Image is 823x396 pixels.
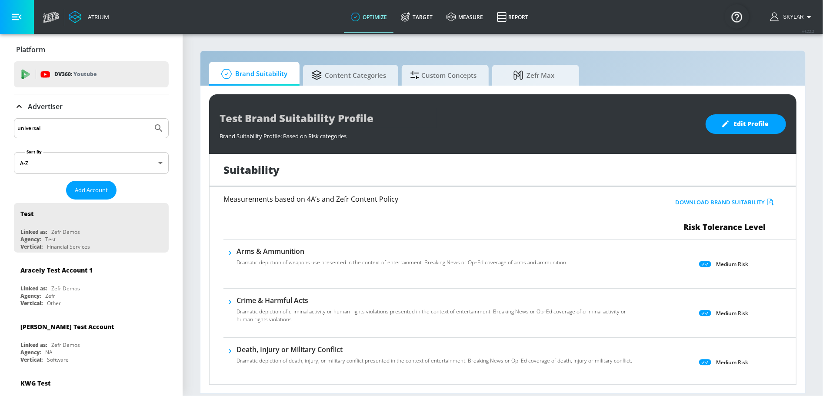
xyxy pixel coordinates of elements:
a: optimize [344,1,394,33]
button: Edit Profile [706,114,786,134]
a: Report [490,1,536,33]
div: Agency: [20,236,41,243]
span: Custom Concepts [410,65,476,86]
button: Download Brand Suitability [673,196,776,209]
label: Sort By [25,149,43,155]
h6: Arms & Ammunition [237,246,567,256]
div: Financial Services [47,243,90,250]
p: Youtube [73,70,97,79]
p: Dramatic depiction of death, injury, or military conflict presented in the context of entertainme... [237,357,632,365]
div: Other [47,299,61,307]
a: Target [394,1,440,33]
button: Open Resource Center [725,4,749,29]
div: Aracely Test Account 1Linked as:Zefr DemosAgency:ZefrVertical:Other [14,260,169,309]
div: Aracely Test Account 1 [20,266,93,274]
div: Test [45,236,56,243]
div: Platform [14,37,169,62]
span: Zefr Max [501,65,567,86]
div: [PERSON_NAME] Test AccountLinked as:Zefr DemosAgency:NAVertical:Software [14,316,169,366]
input: Search by name [17,123,149,134]
div: Atrium [84,13,109,21]
div: KWG Test [20,379,50,387]
div: Zefr [45,292,55,299]
div: TestLinked as:Zefr DemosAgency:TestVertical:Financial Services [14,203,169,253]
button: Add Account [66,181,117,200]
div: Agency: [20,349,41,356]
p: Medium Risk [716,358,748,367]
span: Brand Suitability [218,63,287,84]
div: Zefr Demos [51,285,80,292]
div: Test [20,210,33,218]
div: Agency: [20,292,41,299]
div: Linked as: [20,228,47,236]
div: Vertical: [20,299,43,307]
div: Linked as: [20,341,47,349]
button: Skylar [770,12,814,22]
h6: Crime & Harmful Acts [237,296,640,305]
span: Add Account [75,185,108,195]
p: Platform [16,45,45,54]
div: A-Z [14,152,169,174]
h6: Death, Injury or Military Conflict [237,345,632,354]
span: Content Categories [312,65,386,86]
div: Vertical: [20,356,43,363]
div: Brand Suitability Profile: Based on Risk categories [220,128,697,140]
span: login as: skylar.britton@zefr.com [780,14,804,20]
div: Zefr Demos [51,341,80,349]
p: Dramatic depiction of weapons use presented in the context of entertainment. Breaking News or Op–... [237,259,567,266]
span: v 4.22.2 [802,29,814,33]
div: Linked as: [20,285,47,292]
span: Risk Tolerance Level [683,222,766,232]
div: Zefr Demos [51,228,80,236]
div: DV360: Youtube [14,61,169,87]
div: Software [47,356,69,363]
h6: Measurements based on 4A’s and Zefr Content Policy [223,196,605,203]
div: Arms & AmmunitionDramatic depiction of weapons use presented in the context of entertainment. Bre... [237,246,567,272]
span: Edit Profile [723,119,769,130]
h1: Suitability [223,163,280,177]
div: NA [45,349,53,356]
p: Dramatic depiction of criminal activity or human rights violations presented in the context of en... [237,308,640,323]
button: Submit Search [149,119,168,138]
a: measure [440,1,490,33]
div: Advertiser [14,94,169,119]
div: Crime & Harmful ActsDramatic depiction of criminal activity or human rights violations presented ... [237,296,640,329]
p: Advertiser [28,102,63,111]
div: Death, Injury or Military ConflictDramatic depiction of death, injury, or military conflict prese... [237,345,632,370]
a: Atrium [69,10,109,23]
div: [PERSON_NAME] Test Account [20,323,114,331]
p: Medium Risk [716,309,748,318]
div: Vertical: [20,243,43,250]
p: DV360: [54,70,97,79]
p: Medium Risk [716,260,748,269]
